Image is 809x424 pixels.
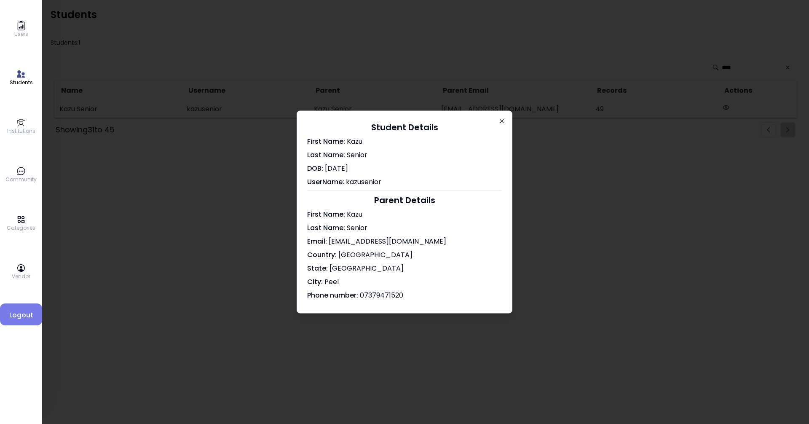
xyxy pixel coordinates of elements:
[307,121,502,133] h2: Student Details
[347,209,362,219] span: Kazu
[345,150,367,160] span: Senior
[325,164,348,173] span: [DATE]
[307,236,502,247] p: Email:
[307,250,502,260] p: Country:
[337,250,413,260] span: [GEOGRAPHIC_DATA]
[347,223,367,233] span: Senior
[307,290,502,301] p: Phone number:
[307,150,502,160] p: Last Name:
[345,137,362,146] span: Kazu
[323,277,339,287] span: Peel
[327,236,446,246] span: [EMAIL_ADDRESS][DOMAIN_NAME]
[307,194,502,206] h2: Parent Details
[328,263,404,273] span: [GEOGRAPHIC_DATA]
[307,277,502,287] p: City:
[307,209,502,220] p: First Name:
[307,164,502,174] p: DOB:
[344,177,381,187] span: kazusenior
[360,290,403,300] span: 07379471520
[307,137,502,147] p: First Name:
[307,177,502,187] p: UserName:
[307,263,502,274] p: State:
[307,223,502,233] p: Last Name:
